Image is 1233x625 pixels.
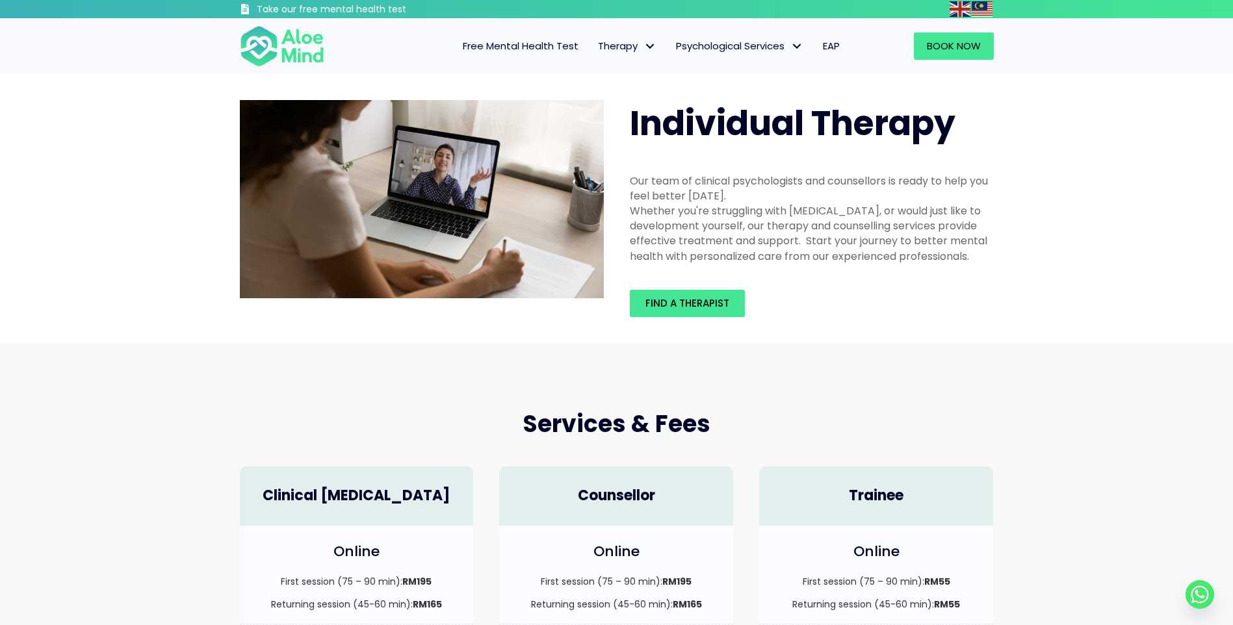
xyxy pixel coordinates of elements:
[402,575,432,588] strong: RM195
[673,598,702,611] strong: RM165
[413,598,442,611] strong: RM165
[523,407,710,440] span: Services & Fees
[512,486,720,506] h4: Counsellor
[950,1,970,17] img: en
[645,296,729,310] span: Find a therapist
[630,99,955,147] span: Individual Therapy
[341,32,850,60] nav: Menu
[823,39,840,53] span: EAP
[253,598,461,611] p: Returning session (45-60 min):
[772,486,980,506] h4: Trainee
[240,25,324,68] img: Aloe mind Logo
[257,3,476,16] h3: Take our free mental health test
[512,542,720,562] h4: Online
[453,32,588,60] a: Free Mental Health Test
[950,1,972,16] a: English
[772,542,980,562] h4: Online
[934,598,960,611] strong: RM55
[630,203,994,264] div: Whether you're struggling with [MEDICAL_DATA], or would just like to development yourself, our th...
[772,575,980,588] p: First session (75 – 90 min):
[914,32,994,60] a: Book Now
[662,575,692,588] strong: RM195
[463,39,578,53] span: Free Mental Health Test
[512,575,720,588] p: First session (75 – 90 min):
[630,290,745,317] a: Find a therapist
[972,1,993,17] img: ms
[772,598,980,611] p: Returning session (45-60 min):
[598,39,656,53] span: Therapy
[512,598,720,611] p: Returning session (45-60 min):
[641,37,660,56] span: Therapy: submenu
[788,37,807,56] span: Psychological Services: submenu
[927,39,981,53] span: Book Now
[240,3,476,18] a: Take our free mental health test
[253,575,461,588] p: First session (75 – 90 min):
[588,32,666,60] a: TherapyTherapy: submenu
[630,173,994,203] div: Our team of clinical psychologists and counsellors is ready to help you feel better [DATE].
[666,32,813,60] a: Psychological ServicesPsychological Services: submenu
[240,100,604,298] img: Aloe Mind Malaysia | Mental Healthcare Services in Malaysia and Singapore
[1186,580,1214,609] a: Whatsapp
[253,486,461,506] h4: Clinical [MEDICAL_DATA]
[924,575,950,588] strong: RM55
[253,542,461,562] h4: Online
[813,32,850,60] a: EAP
[972,1,994,16] a: Malay
[676,39,803,53] span: Psychological Services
